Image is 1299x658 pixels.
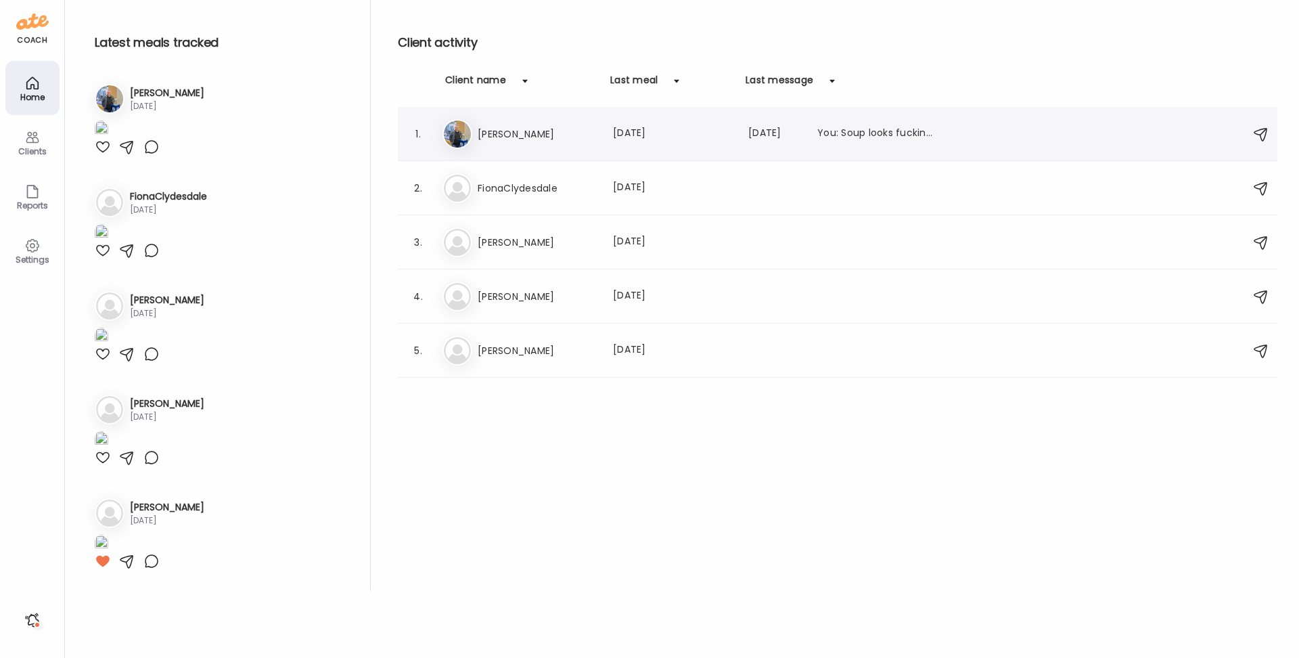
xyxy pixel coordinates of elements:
[17,35,47,46] div: coach
[613,234,732,250] div: [DATE]
[610,73,658,95] div: Last meal
[130,190,207,204] h3: FionaClydesdale
[95,224,108,242] img: images%2FzLUyDRyf3dOmNrTj5TNk4hhOd7P2%2FDQghMixOO7I8XfIJvin2%2Fw4W2PoTkXLFfeBkGa5fI_1080
[130,514,204,527] div: [DATE]
[16,11,49,32] img: ate
[444,283,471,310] img: bg-avatar-default.svg
[130,307,204,320] div: [DATE]
[96,189,123,216] img: bg-avatar-default.svg
[445,73,506,95] div: Client name
[95,431,108,449] img: images%2F8AptACmqkUfVLfLojbE19w7lHJW2%2FRJOLLW7uizTHwrQ9ATNZ%2FosWl2remIVNnDgHpCXYx_1080
[410,126,426,142] div: 1.
[95,120,108,139] img: images%2FGHgKsyRA1QXdDiZ2qM30XGFhcXv2%2Fyj7xb8oYTfZmk5p4bN7S%2FpGI2D2oUzDyBkbjKDdcN_1080
[95,32,348,53] h2: Latest meals tracked
[130,411,204,423] div: [DATE]
[95,328,108,346] img: images%2FdWIAVIHTVVWcHxV9ERaqWZkzNBd2%2F3s67L0IcDqj3JX29bBM6%2F402eTQRGx8AevERwzRnk_1080
[130,204,207,216] div: [DATE]
[410,234,426,250] div: 3.
[613,126,732,142] div: [DATE]
[96,85,123,112] img: avatars%2FGHgKsyRA1QXdDiZ2qM30XGFhcXv2
[130,100,204,112] div: [DATE]
[8,201,57,210] div: Reports
[478,343,597,359] h3: [PERSON_NAME]
[613,180,732,196] div: [DATE]
[130,86,204,100] h3: [PERSON_NAME]
[444,229,471,256] img: bg-avatar-default.svg
[130,397,204,411] h3: [PERSON_NAME]
[478,180,597,196] h3: FionaClydesdale
[444,175,471,202] img: bg-avatar-default.svg
[478,234,597,250] h3: [PERSON_NAME]
[746,73,813,95] div: Last message
[410,180,426,196] div: 2.
[478,288,597,305] h3: [PERSON_NAME]
[130,500,204,514] h3: [PERSON_NAME]
[96,292,123,320] img: bg-avatar-default.svg
[748,126,801,142] div: [DATE]
[613,343,732,359] div: [DATE]
[96,500,123,527] img: bg-avatar-default.svg
[444,120,471,148] img: avatars%2FGHgKsyRA1QXdDiZ2qM30XGFhcXv2
[410,343,426,359] div: 5.
[8,147,57,156] div: Clients
[96,396,123,423] img: bg-avatar-default.svg
[8,93,57,102] div: Home
[817,126,936,142] div: You: Soup looks fucking class - from now just give me a quick description of what is in the bagel...
[613,288,732,305] div: [DATE]
[478,126,597,142] h3: [PERSON_NAME]
[130,293,204,307] h3: [PERSON_NAME]
[8,255,57,264] div: Settings
[95,535,108,553] img: images%2F2KvIiwJfk1gUkVypcsyHIn3ZhL83%2F09znzh2XNOuXGWRgsJri%2FoJF30hF9b6l5EeOwZqSv_1080
[398,32,1277,53] h2: Client activity
[410,288,426,305] div: 4.
[444,337,471,364] img: bg-avatar-default.svg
